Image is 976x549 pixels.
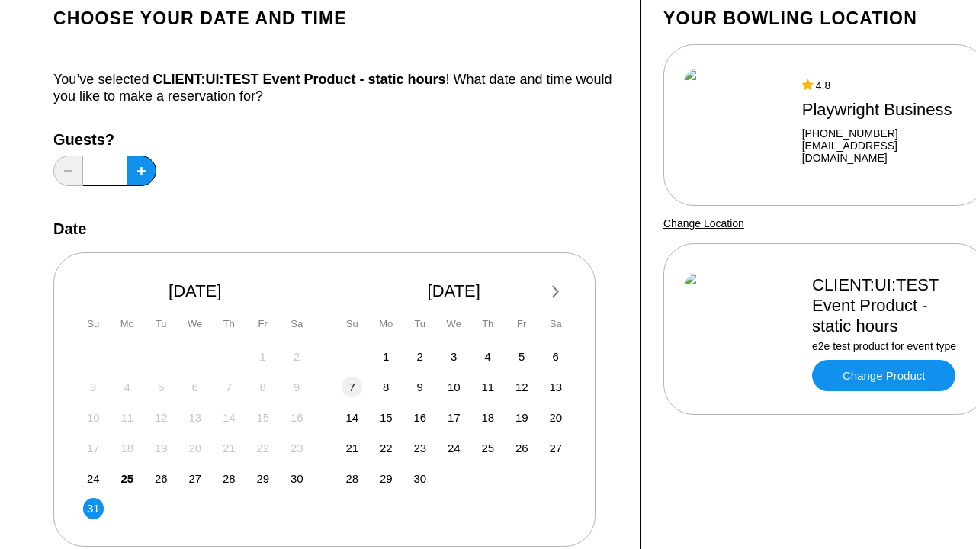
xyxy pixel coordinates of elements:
span: 19 [515,411,528,424]
span: 11 [481,380,494,393]
label: Date [53,220,86,237]
span: 18 [481,411,494,424]
div: Not available Friday, August 1st, 2025 [252,346,273,367]
span: 9 [294,380,300,393]
div: [DATE] [336,281,573,301]
span: 12 [515,380,528,393]
img: CLIENT:UI:TEST Event Product - static hours [684,272,798,387]
div: Su [83,313,104,334]
span: 23 [413,441,426,454]
div: Not available Wednesday, August 13th, 2025 [185,407,205,428]
span: 6 [192,380,198,393]
span: 21 [223,441,236,454]
div: Not available Tuesday, August 19th, 2025 [151,438,172,458]
span: 13 [188,411,201,424]
span: 15 [380,411,393,424]
span: 17 [87,441,100,454]
span: 13 [549,380,562,393]
span: 29 [256,472,269,485]
div: Choose Wednesday, September 3rd, 2025 [444,346,464,367]
span: 14 [345,411,358,424]
span: 14 [223,411,236,424]
div: Choose Saturday, September 20th, 2025 [545,407,566,428]
span: 9 [417,380,423,393]
div: Sa [545,313,566,334]
span: 30 [413,472,426,485]
div: Choose Thursday, September 4th, 2025 [477,346,498,367]
div: Choose Tuesday, August 26th, 2025 [151,468,172,489]
div: Choose Friday, September 12th, 2025 [512,377,532,397]
a: Change Location [663,217,744,230]
span: 12 [155,411,168,424]
span: 19 [155,441,168,454]
span: 5 [518,350,525,363]
label: Guests? [53,131,156,148]
span: 25 [481,441,494,454]
div: Choose Monday, September 29th, 2025 [376,468,396,489]
div: Choose Tuesday, September 9th, 2025 [409,377,430,397]
span: 2 [417,350,423,363]
div: Choose Monday, September 22nd, 2025 [376,438,396,458]
span: 28 [345,472,358,485]
span: 10 [448,380,461,393]
div: Choose Sunday, August 31st, 2025 [83,498,104,518]
span: 26 [515,441,528,454]
div: Not available Saturday, August 16th, 2025 [287,407,307,428]
div: Choose Sunday, September 21st, 2025 [342,438,362,458]
div: Mo [117,313,137,334]
div: Not available Saturday, August 2nd, 2025 [287,346,307,367]
div: Choose Sunday, September 14th, 2025 [342,407,362,428]
span: 31 [87,502,100,515]
div: Choose Tuesday, September 16th, 2025 [409,407,430,428]
div: Not available Friday, August 15th, 2025 [252,407,273,428]
span: 7 [349,380,355,393]
span: 10 [87,411,100,424]
div: Not available Thursday, August 14th, 2025 [219,407,239,428]
div: month 2025-09 [340,345,569,489]
div: Choose Monday, September 8th, 2025 [376,377,396,397]
span: 3 [90,380,96,393]
div: Playwright Business [802,99,967,120]
div: Not available Monday, August 11th, 2025 [117,407,137,428]
span: 28 [223,472,236,485]
button: Next Month [544,280,568,304]
a: [EMAIL_ADDRESS][DOMAIN_NAME] [802,140,967,164]
div: Choose Thursday, September 11th, 2025 [477,377,498,397]
div: Not available Friday, August 8th, 2025 [252,377,273,397]
img: Playwright Business [684,68,788,182]
span: 17 [448,411,461,424]
div: Not available Wednesday, August 20th, 2025 [185,438,205,458]
div: Choose Thursday, September 18th, 2025 [477,407,498,428]
span: 5 [158,380,164,393]
div: [DATE] [77,281,313,301]
span: 4 [485,350,491,363]
div: Th [219,313,239,334]
div: Choose Friday, September 5th, 2025 [512,346,532,367]
div: Choose Monday, September 1st, 2025 [376,346,396,367]
div: Not available Saturday, August 9th, 2025 [287,377,307,397]
div: [PHONE_NUMBER] [802,127,967,140]
span: 23 [291,441,303,454]
div: Mo [376,313,396,334]
a: Change Product [812,360,955,391]
div: Choose Wednesday, September 24th, 2025 [444,438,464,458]
div: Not available Thursday, August 21st, 2025 [219,438,239,458]
span: 18 [120,441,133,454]
div: Choose Tuesday, September 2nd, 2025 [409,346,430,367]
span: 8 [260,380,266,393]
div: Choose Saturday, September 13th, 2025 [545,377,566,397]
span: CLIENT:UI:TEST Event Product - static hours [152,72,445,87]
div: Choose Wednesday, September 17th, 2025 [444,407,464,428]
div: Not available Tuesday, August 12th, 2025 [151,407,172,428]
div: Choose Thursday, August 28th, 2025 [219,468,239,489]
span: 27 [188,472,201,485]
div: Choose Sunday, August 24th, 2025 [83,468,104,489]
div: Not available Tuesday, August 5th, 2025 [151,377,172,397]
span: 24 [87,472,100,485]
div: Not available Saturday, August 23rd, 2025 [287,438,307,458]
span: 22 [256,441,269,454]
h1: Choose your Date and time [53,8,617,29]
span: 11 [120,411,133,424]
div: Not available Sunday, August 10th, 2025 [83,407,104,428]
div: Not available Friday, August 22nd, 2025 [252,438,273,458]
